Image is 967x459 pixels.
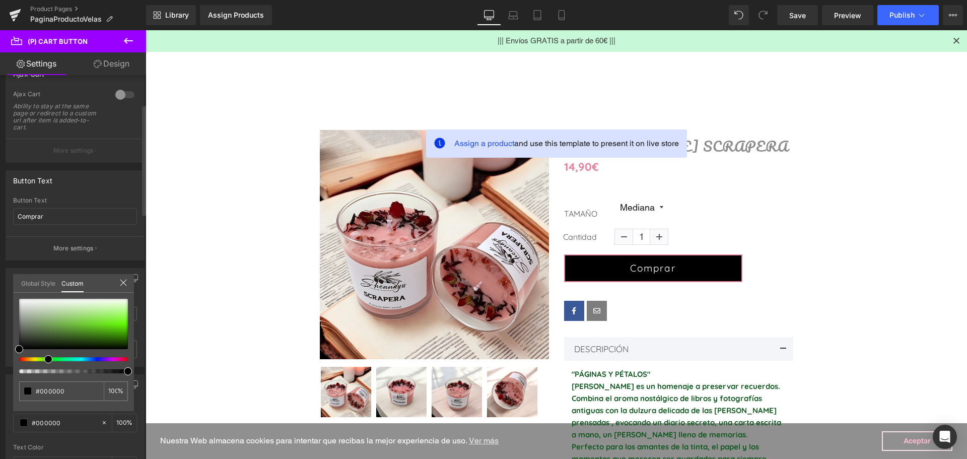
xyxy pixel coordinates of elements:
[834,10,861,21] span: Preview
[61,274,84,292] a: Custom
[789,10,806,21] span: Save
[501,5,525,25] a: Laptop
[208,11,264,19] div: Assign Products
[943,5,963,25] button: More
[36,386,100,397] input: Color
[30,5,146,13] a: Product Pages
[75,52,148,75] a: Design
[877,5,939,25] button: Publish
[525,5,549,25] a: Tablet
[753,5,773,25] button: Redo
[104,381,128,401] div: %
[477,5,501,25] a: Desktop
[28,37,88,45] span: (P) Cart Button
[30,15,102,23] span: PaginaProductoVelas
[889,11,915,19] span: Publish
[729,5,749,25] button: Undo
[549,5,574,25] a: Mobile
[165,11,189,20] span: Library
[21,274,55,291] a: Global Style
[822,5,873,25] a: Preview
[146,5,196,25] a: New Library
[933,425,957,449] div: Open Intercom Messenger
